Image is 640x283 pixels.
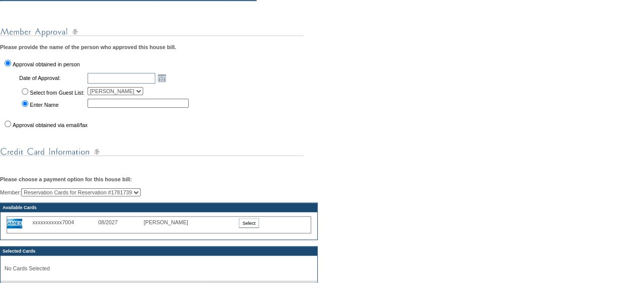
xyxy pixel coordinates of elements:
div: xxxxxxxxxxx7004 [32,219,98,225]
div: [PERSON_NAME] [144,219,194,225]
img: icon_cc_amex.gif [7,219,22,228]
td: Date of Approval: [18,71,86,85]
label: Select from Guest List: [30,90,84,96]
label: Enter Name [30,102,59,108]
label: Approval obtained via email/fax [13,122,88,128]
td: Available Cards [1,203,317,212]
div: 08/2027 [98,219,144,225]
td: Selected Cards [1,247,317,256]
p: No Cards Selected [5,265,313,271]
label: Approval obtained in person [13,61,80,67]
input: Select [239,218,259,228]
a: Open the calendar popup. [156,72,167,84]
